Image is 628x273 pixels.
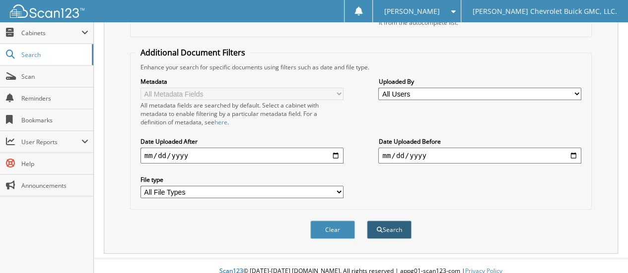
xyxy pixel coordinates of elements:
legend: Additional Document Filters [136,47,250,58]
div: All metadata fields are searched by default. Select a cabinet with metadata to enable filtering b... [140,101,344,126]
span: Announcements [21,181,88,190]
label: Uploaded By [378,77,581,86]
img: scan123-logo-white.svg [10,4,84,18]
span: Reminders [21,94,88,103]
span: Help [21,160,88,168]
div: Enhance your search for specific documents using filters such as date and file type. [136,63,586,71]
span: Scan [21,72,88,81]
span: Cabinets [21,29,81,37]
input: start [140,148,344,164]
span: Bookmarks [21,116,88,124]
span: [PERSON_NAME] [384,8,440,14]
label: Metadata [140,77,344,86]
button: Search [367,220,412,239]
span: [PERSON_NAME] Chevrolet Buick GMC, LLC. [472,8,617,14]
label: File type [140,175,344,184]
label: Date Uploaded Before [378,137,581,146]
button: Clear [310,220,355,239]
input: end [378,148,581,164]
span: Search [21,51,87,59]
a: here [214,118,227,126]
span: User Reports [21,138,81,146]
label: Date Uploaded After [140,137,344,146]
iframe: Chat Widget [578,225,628,273]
